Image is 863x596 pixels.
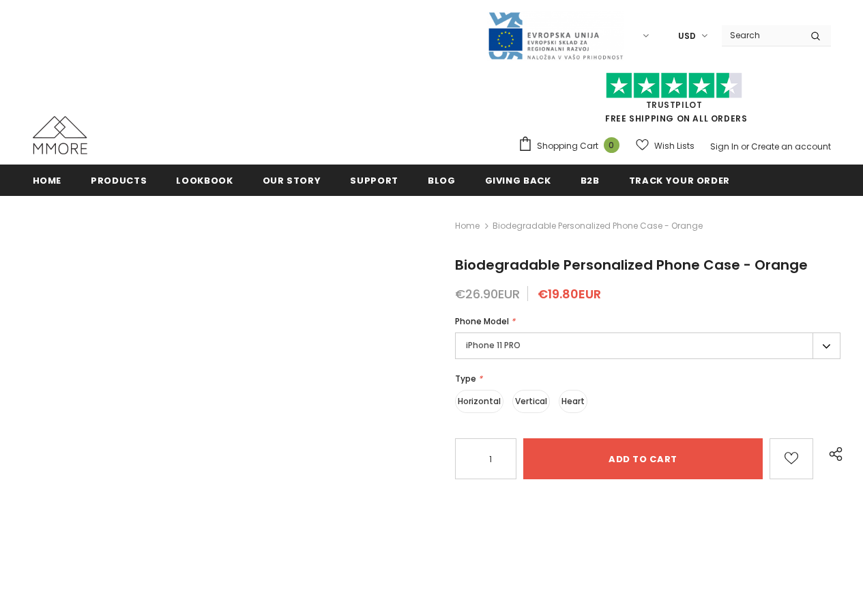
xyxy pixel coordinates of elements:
[263,174,321,187] span: Our Story
[455,285,520,302] span: €26.90EUR
[538,285,601,302] span: €19.80EUR
[493,218,703,234] span: Biodegradable Personalized Phone Case - Orange
[512,390,550,413] label: Vertical
[487,29,624,41] a: Javni Razpis
[654,139,694,153] span: Wish Lists
[33,174,62,187] span: Home
[33,116,87,154] img: MMORE Cases
[485,174,551,187] span: Giving back
[428,165,456,195] a: Blog
[741,141,749,152] span: or
[629,174,730,187] span: Track your order
[428,174,456,187] span: Blog
[33,165,62,195] a: Home
[646,99,703,111] a: Trustpilot
[523,438,763,479] input: Add to cart
[751,141,831,152] a: Create an account
[559,390,587,413] label: Heart
[350,174,398,187] span: support
[263,165,321,195] a: Our Story
[518,79,831,124] span: FREE SHIPPING ON ALL ORDERS
[91,165,147,195] a: Products
[604,137,619,153] span: 0
[537,139,598,153] span: Shopping Cart
[581,165,600,195] a: B2B
[455,390,503,413] label: Horizontal
[485,165,551,195] a: Giving back
[455,255,808,274] span: Biodegradable Personalized Phone Case - Orange
[455,315,509,327] span: Phone Model
[629,165,730,195] a: Track your order
[91,174,147,187] span: Products
[176,174,233,187] span: Lookbook
[455,373,476,384] span: Type
[176,165,233,195] a: Lookbook
[455,218,480,234] a: Home
[636,134,694,158] a: Wish Lists
[518,136,626,156] a: Shopping Cart 0
[606,72,742,99] img: Trust Pilot Stars
[455,332,840,359] label: iPhone 11 PRO
[678,29,696,43] span: USD
[710,141,739,152] a: Sign In
[581,174,600,187] span: B2B
[487,11,624,61] img: Javni Razpis
[722,25,800,45] input: Search Site
[350,165,398,195] a: support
